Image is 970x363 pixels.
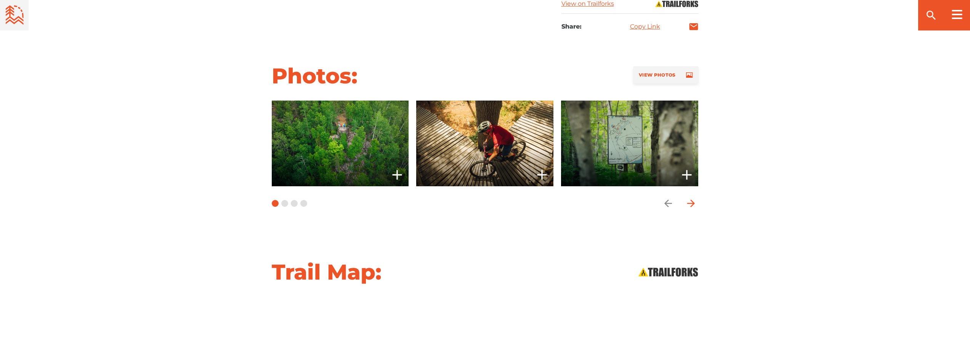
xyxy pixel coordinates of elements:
div: Carousel Pagination [272,186,307,221]
ion-icon: arrow forward [685,198,697,209]
a: mail [689,22,699,32]
button: Carousel Page 4 [300,200,307,207]
ion-icon: search [925,9,937,21]
span: View Photos [639,72,675,78]
h3: Share: [561,21,582,32]
h2: Trail Map: [272,259,382,285]
img: View on Trailforks.com [638,267,699,277]
button: Carousel Page 2 [281,200,288,207]
ion-icon: add [390,167,405,182]
a: View Photos [633,66,698,83]
button: Carousel Page 1 (Current Slide) [272,200,279,207]
a: Copy Link [630,24,660,30]
ion-icon: arrow back [662,198,674,209]
h2: Photos: [272,62,358,89]
button: Carousel Page 3 [291,200,298,207]
ion-icon: add [534,167,550,182]
ion-icon: add [679,167,694,182]
div: Carousel Navigation [661,186,699,221]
